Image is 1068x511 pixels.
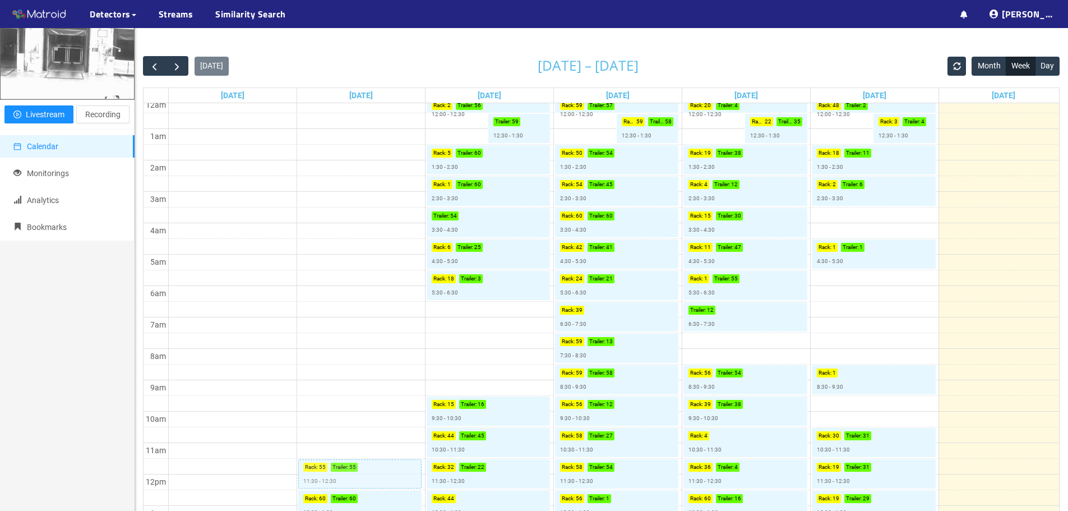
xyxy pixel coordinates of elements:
[148,319,168,331] div: 7am
[13,111,21,119] span: play-circle
[560,477,593,486] p: 11:30 - 12:30
[704,274,708,283] p: 1
[457,101,473,110] p: Trailer :
[819,494,831,503] p: Rack :
[560,320,586,329] p: 6:30 - 7:30
[880,117,893,126] p: Rack :
[589,369,605,378] p: Trailer :
[606,369,613,378] p: 58
[622,131,651,140] p: 12:30 - 1:30
[478,431,484,440] p: 45
[921,117,924,126] p: 4
[688,320,715,329] p: 6:30 - 7:30
[474,180,481,189] p: 60
[576,369,582,378] p: 59
[704,494,711,503] p: 60
[148,193,168,205] div: 3am
[734,494,741,503] p: 16
[606,431,613,440] p: 27
[734,463,738,472] p: 4
[433,463,446,472] p: Rack :
[589,149,605,158] p: Trailer :
[349,463,356,472] p: 55
[846,431,862,440] p: Trailer :
[734,211,741,220] p: 30
[589,180,605,189] p: Trailer :
[90,7,131,21] span: Detectors
[319,494,326,503] p: 60
[474,149,481,158] p: 60
[589,243,605,252] p: Trailer :
[833,101,839,110] p: 48
[560,383,586,392] p: 8:30 - 9:30
[819,463,831,472] p: Rack :
[432,163,458,172] p: 1:30 - 2:30
[650,117,664,126] p: Trailer :
[562,369,575,378] p: Rack :
[11,6,67,23] img: Matroid logo
[1035,57,1060,76] button: Day
[562,306,575,315] p: Rack :
[461,431,477,440] p: Trailer :
[843,180,858,189] p: Trailer :
[863,149,870,158] p: 11
[819,101,831,110] p: Rack :
[433,400,446,409] p: Rack :
[148,256,168,268] div: 5am
[148,287,168,300] div: 6am
[562,431,575,440] p: Rack :
[863,431,870,440] p: 31
[734,369,741,378] p: 54
[432,445,465,454] p: 10:30 - 11:30
[144,99,168,111] div: 12am
[688,477,722,486] p: 11:30 - 12:30
[512,117,519,126] p: 59
[474,243,481,252] p: 25
[27,142,58,151] span: Calendar
[704,431,708,440] p: 4
[688,414,718,423] p: 9:30 - 10:30
[690,369,703,378] p: Rack :
[817,383,843,392] p: 8:30 - 9:30
[690,463,703,472] p: Rack :
[457,243,473,252] p: Trailer :
[704,463,711,472] p: 36
[433,243,446,252] p: Rack :
[718,243,733,252] p: Trailer :
[718,211,733,220] p: Trailer :
[576,494,582,503] p: 56
[863,463,870,472] p: 31
[1006,57,1035,76] button: Week
[305,463,318,472] p: Rack :
[833,243,836,252] p: 1
[636,117,643,126] p: 59
[846,101,862,110] p: Trailer :
[731,180,738,189] p: 12
[447,494,454,503] p: 44
[690,400,703,409] p: Rack :
[447,243,451,252] p: 6
[76,105,130,123] button: Recording
[714,180,730,189] p: Trailer :
[27,223,67,232] span: Bookmarks
[457,149,473,158] p: Trailer :
[859,180,863,189] p: 6
[433,149,446,158] p: Rack :
[303,477,336,486] p: 11:30 - 12:30
[718,101,733,110] p: Trailer :
[690,243,703,252] p: Rack :
[833,431,839,440] p: 30
[690,306,706,315] p: Trailer :
[704,211,711,220] p: 15
[734,149,741,158] p: 38
[690,431,703,440] p: Rack :
[606,337,613,346] p: 13
[576,274,582,283] p: 24
[474,101,481,110] p: 56
[843,243,858,252] p: Trailer :
[26,108,64,121] span: Livestream
[433,211,449,220] p: Trailer :
[144,476,168,488] div: 12pm
[447,180,451,189] p: 1
[604,88,632,103] a: Go to October 1, 2025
